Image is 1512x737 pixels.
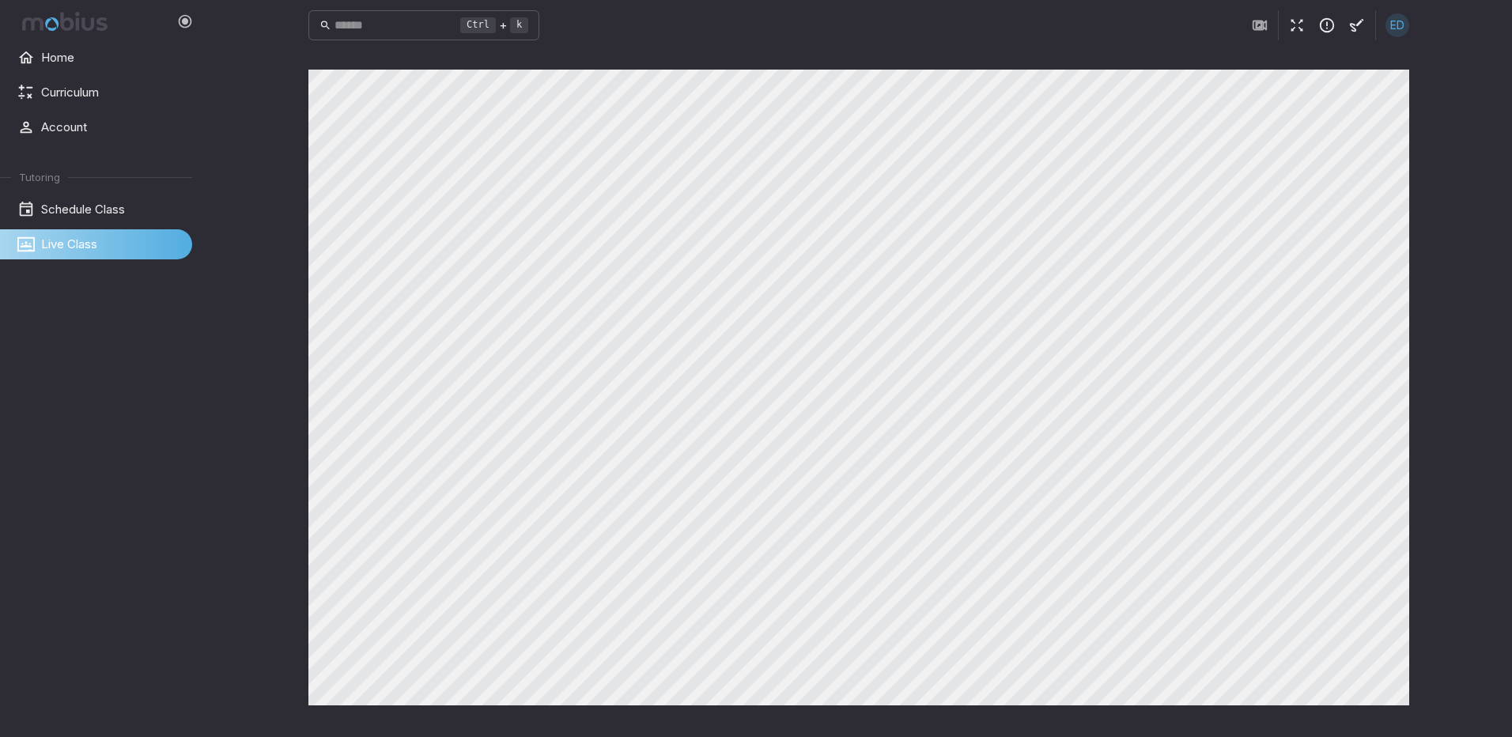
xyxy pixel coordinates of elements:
[1312,10,1342,40] button: Report an Issue
[41,84,181,101] span: Curriculum
[1245,10,1275,40] button: Join in Zoom Client
[41,119,181,136] span: Account
[510,17,528,33] kbd: k
[1282,10,1312,40] button: Fullscreen Game
[41,236,181,253] span: Live Class
[41,49,181,66] span: Home
[41,201,181,218] span: Schedule Class
[460,17,496,33] kbd: Ctrl
[19,170,60,184] span: Tutoring
[460,16,528,35] div: +
[1342,10,1372,40] button: Start Drawing on Questions
[1385,13,1409,37] div: ED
